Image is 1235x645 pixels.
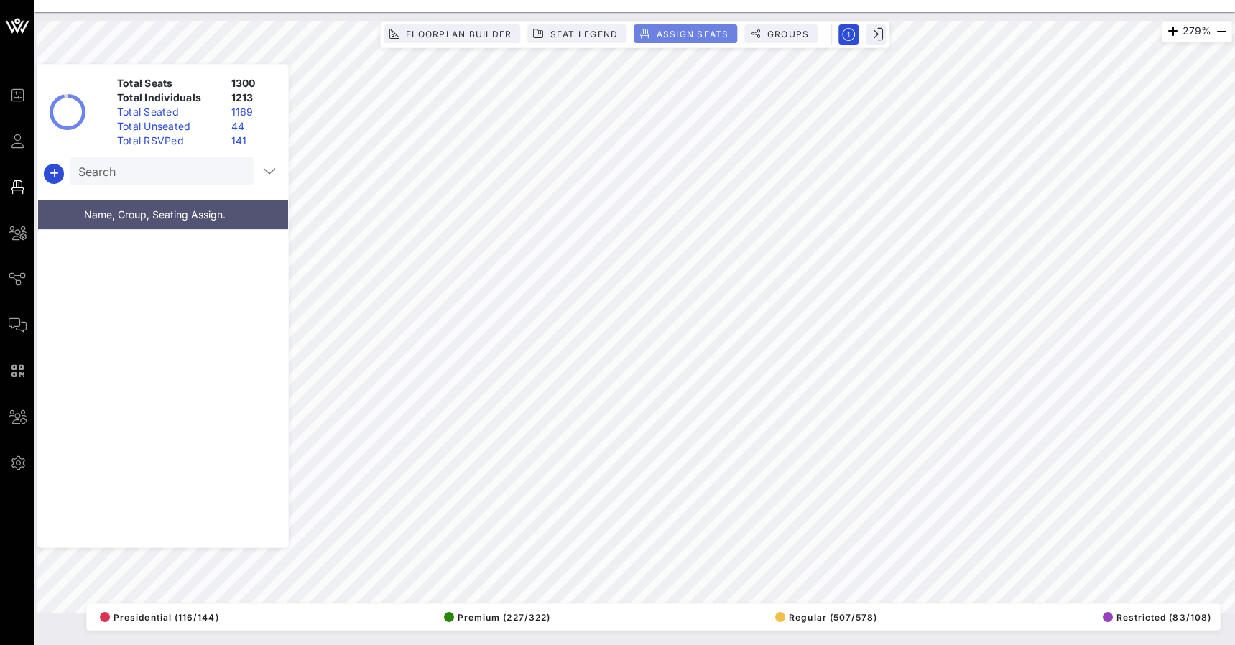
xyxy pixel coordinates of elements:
button: Assign Seats [634,24,737,43]
button: Groups [745,24,818,43]
button: Restricted (83/108) [1098,607,1211,627]
div: Total Unseated [111,119,226,134]
div: Total RSVPed [111,134,226,148]
button: Seat Legend [527,24,626,43]
button: Floorplan Builder [384,24,521,43]
div: Total Individuals [111,91,226,105]
span: Name, Group, Seating Assign. [84,208,226,221]
button: Premium (227/322) [440,607,550,627]
div: 1213 [226,91,282,105]
div: 1300 [226,76,282,91]
div: 279% [1162,21,1232,42]
span: Presidential (116/144) [100,612,219,623]
span: Restricted (83/108) [1103,612,1211,623]
span: Premium (227/322) [444,612,550,623]
button: Regular (507/578) [771,607,877,627]
div: 1169 [226,105,282,119]
span: Regular (507/578) [775,612,877,623]
div: 141 [226,134,282,148]
span: Assign Seats [655,29,728,40]
div: 44 [226,119,282,134]
button: Presidential (116/144) [96,607,219,627]
div: Total Seated [111,105,226,119]
div: Total Seats [111,76,226,91]
span: Groups [767,29,810,40]
span: Floorplan Builder [405,29,512,40]
span: Seat Legend [549,29,618,40]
